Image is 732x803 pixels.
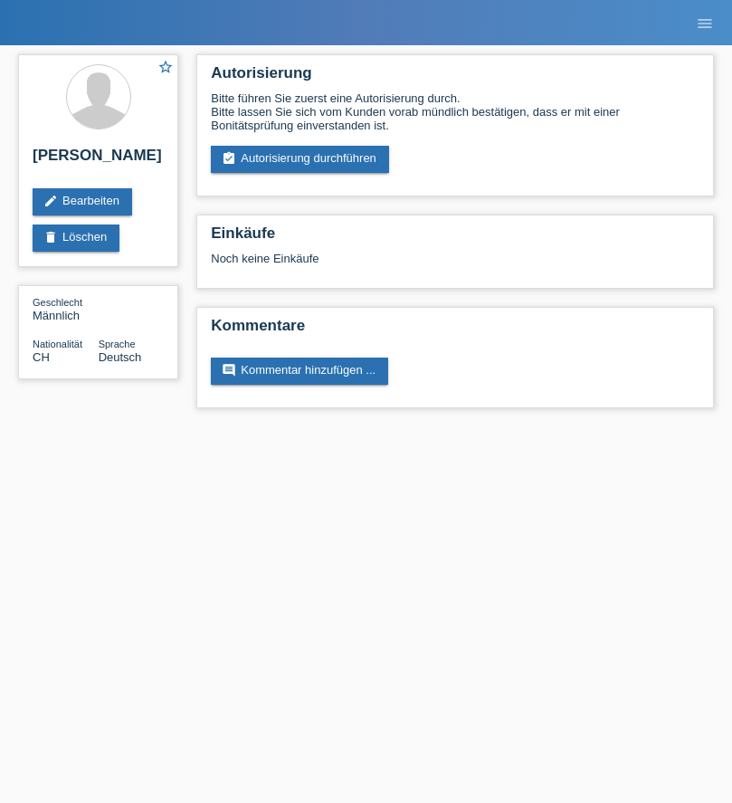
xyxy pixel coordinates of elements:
a: editBearbeiten [33,188,132,215]
span: Geschlecht [33,297,82,308]
div: Männlich [33,295,99,322]
h2: Einkäufe [211,225,699,252]
div: Bitte führen Sie zuerst eine Autorisierung durch. Bitte lassen Sie sich vom Kunden vorab mündlich... [211,91,699,132]
div: Noch keine Einkäufe [211,252,699,279]
i: delete [43,230,58,244]
h2: Autorisierung [211,64,699,91]
a: deleteLöschen [33,225,119,252]
i: comment [222,363,236,378]
i: menu [696,14,714,33]
i: star_border [157,59,174,75]
span: Deutsch [99,350,142,364]
a: star_border [157,59,174,78]
span: Sprache [99,339,136,349]
i: assignment_turned_in [222,151,236,166]
i: edit [43,194,58,208]
a: assignment_turned_inAutorisierung durchführen [211,146,389,173]
span: Schweiz [33,350,50,364]
span: Nationalität [33,339,82,349]
a: commentKommentar hinzufügen ... [211,358,388,385]
h2: Kommentare [211,317,699,344]
h2: [PERSON_NAME] [33,147,164,174]
a: menu [687,17,723,28]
